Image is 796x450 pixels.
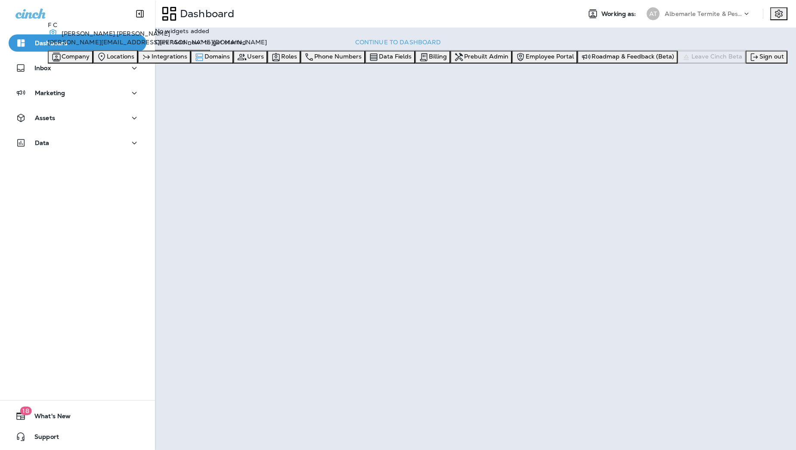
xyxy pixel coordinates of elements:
button: Company [48,50,93,63]
button: Inbox [9,59,146,77]
span: Domains [204,52,230,60]
span: Roles [281,52,297,60]
span: Integrations [152,52,187,60]
span: Employee Portal [526,52,574,60]
button: Dashboard [9,34,146,52]
p: Dashboard [177,7,234,20]
button: Prebuilt Admin [450,50,512,63]
a: Roadmap & Feedback (Beta) [581,52,674,62]
span: Data Fields [379,52,412,60]
span: Company [62,52,90,60]
div: AT [647,7,660,20]
span: Prebuilt Admin [464,52,508,60]
button: Support [9,428,146,445]
span: Leave Cinch Beta [691,52,742,60]
span: [PERSON_NAME] [PERSON_NAME] [62,30,170,37]
a: Data Fields [369,52,412,62]
div: F C [48,22,787,28]
span: Roadmap & Feedback (Beta) [592,52,674,60]
a: Employee Portal [515,52,574,62]
button: Users [233,50,267,63]
span: Locations [107,52,134,60]
button: Integrations [138,50,191,63]
a: Billing [418,52,447,62]
a: F C[PERSON_NAME] [PERSON_NAME] [PERSON_NAME][EMAIL_ADDRESS][PERSON_NAME][DOMAIN_NAME] [48,22,787,50]
span: Billing [429,52,447,60]
a: Users [237,52,264,62]
span: What's New [26,413,71,423]
button: Employee Portal [512,50,577,63]
span: Sign out [759,52,784,60]
a: Roles [271,52,297,62]
button: Billing [415,50,450,63]
span: Working as: [601,10,638,18]
span: Support [26,433,59,444]
p: Marketing [35,89,65,96]
button: Assets [9,109,146,126]
button: Roadmap & Feedback (Beta) [577,50,678,63]
button: Data [9,134,146,151]
a: Company [51,52,90,62]
div: Cinchie Super User [48,28,58,39]
span: Users [247,52,264,60]
p: Albemarle Termite & Pest Control [665,10,742,17]
p: Data [35,139,50,146]
button: Leave Cinch Beta [678,50,746,63]
button: Domains [191,50,233,63]
p: Inbox [34,65,51,71]
a: Prebuilt Admin [454,52,508,62]
button: Collapse Sidebar [128,5,152,22]
button: Locations [93,50,138,64]
span: Phone Numbers [314,52,362,60]
p: Dashboard [35,40,68,46]
span: 18 [20,407,31,415]
a: Domains [194,52,230,62]
button: Roles [267,50,300,63]
a: Locations [96,52,134,62]
button: Phone Numbers [300,50,365,63]
a: Phone Numbers [304,52,362,62]
button: Marketing [9,84,146,102]
a: Integrations [141,52,187,62]
button: 18What's New [9,407,146,425]
button: Settings [770,7,787,20]
p: [PERSON_NAME][EMAIL_ADDRESS][PERSON_NAME][DOMAIN_NAME] [48,39,267,46]
button: Sign out [746,50,787,63]
p: Assets [35,114,55,121]
button: Data Fields [365,50,415,63]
